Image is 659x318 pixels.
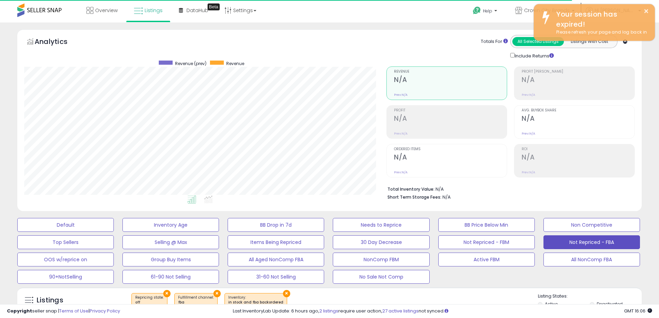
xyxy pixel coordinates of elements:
h5: Listings [37,296,63,305]
div: Last InventoryLab Update: 6 hours ago, require user action, not synced. [233,308,652,315]
button: 30 Day Decrease [333,235,429,249]
button: OOS w/reprice on [17,253,114,266]
span: Overview [95,7,118,14]
button: × [283,290,290,297]
i: Get Help [473,6,481,15]
small: Prev: N/A [394,93,408,97]
button: × [643,7,649,16]
span: Revenue [394,70,507,74]
h2: N/A [394,153,507,163]
button: 61-90 Not Selling [122,270,219,284]
button: All Aged NonComp FBA [228,253,324,266]
span: Profit [PERSON_NAME] [522,70,634,74]
button: BB Drop in 7d [228,218,324,232]
p: Listing States: [538,293,642,300]
span: Crown City Brands [524,7,570,14]
button: NonComp FBM [333,253,429,266]
button: × [213,290,221,297]
span: Ordered Items [394,147,507,151]
button: 31-60 Not Selling [228,270,324,284]
span: Avg. Buybox Share [522,109,634,112]
span: 2025-09-13 16:06 GMT [624,308,652,314]
button: Selling @ Max [122,235,219,249]
h2: N/A [522,76,634,85]
div: Tooltip anchor [208,3,220,10]
h2: N/A [394,115,507,124]
div: seller snap | | [7,308,120,315]
b: Total Inventory Value: [387,186,434,192]
button: Not Repriced - FBM [438,235,535,249]
span: Inventory : [228,295,283,305]
h2: N/A [522,115,634,124]
div: off [135,300,164,305]
li: N/A [387,184,630,193]
h2: N/A [394,76,507,85]
button: Top Sellers [17,235,114,249]
span: Repricing state : [135,295,164,305]
a: 27 active listings [382,308,419,314]
button: All NonComp FBA [543,253,640,266]
button: × [163,290,171,297]
button: Default [17,218,114,232]
button: BB Price Below Min [438,218,535,232]
div: Your session has expired! [551,9,650,29]
button: No Sale Not Comp [333,270,429,284]
button: 90+NotSelling [17,270,114,284]
div: in stock and fba backordered [228,300,283,305]
h5: Analytics [35,37,81,48]
div: Please refresh your page and log back in [551,29,650,36]
span: ROI [522,147,634,151]
button: Group Buy Items [122,253,219,266]
div: fba [178,300,214,305]
button: Active FBM [438,253,535,266]
button: Items Being Repriced [228,235,324,249]
small: Prev: N/A [522,170,535,174]
a: Privacy Policy [90,308,120,314]
span: DataHub [186,7,208,14]
span: Fulfillment channel : [178,295,214,305]
button: Listings With Cost [564,37,615,46]
button: All Selected Listings [512,37,564,46]
span: Revenue [226,61,244,66]
span: Profit [394,109,507,112]
div: Include Returns [505,52,562,60]
small: Prev: N/A [522,93,535,97]
label: Active [545,301,558,307]
a: Help [467,1,504,22]
span: Listings [145,7,163,14]
label: Deactivated [597,301,623,307]
span: N/A [442,194,451,200]
button: Not Repriced - FBA [543,235,640,249]
h2: N/A [522,153,634,163]
small: Prev: N/A [394,131,408,136]
span: Help [483,8,492,14]
b: Short Term Storage Fees: [387,194,441,200]
a: Terms of Use [59,308,89,314]
a: 2 listings [319,308,338,314]
button: Non Competitive [543,218,640,232]
button: Inventory Age [122,218,219,232]
span: Revenue (prev) [175,61,207,66]
small: Prev: N/A [394,170,408,174]
small: Prev: N/A [522,131,535,136]
div: Totals For [481,38,508,45]
button: Needs to Reprice [333,218,429,232]
strong: Copyright [7,308,32,314]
